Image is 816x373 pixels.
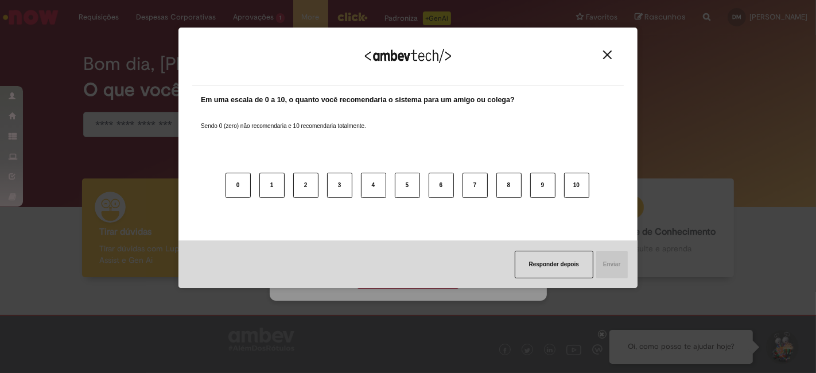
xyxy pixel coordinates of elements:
button: 7 [463,173,488,198]
label: Em uma escala de 0 a 10, o quanto você recomendaria o sistema para um amigo ou colega? [201,95,515,106]
button: Close [600,50,615,60]
button: 5 [395,173,420,198]
button: 0 [226,173,251,198]
label: Sendo 0 (zero) não recomendaria e 10 recomendaria totalmente. [201,108,366,130]
button: 6 [429,173,454,198]
button: Responder depois [515,251,593,278]
img: Logo Ambevtech [365,49,451,63]
button: 1 [259,173,285,198]
button: 4 [361,173,386,198]
button: 9 [530,173,555,198]
button: 2 [293,173,318,198]
button: 10 [564,173,589,198]
button: 8 [496,173,522,198]
img: Close [603,50,612,59]
button: 3 [327,173,352,198]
